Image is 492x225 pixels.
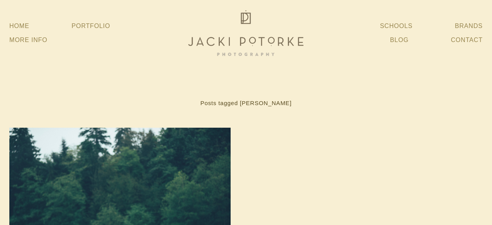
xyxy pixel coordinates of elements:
a: Contact [451,33,483,47]
a: More Info [9,33,47,47]
a: Blog [390,33,409,47]
a: Brands [455,19,483,33]
a: Home [9,19,29,33]
a: Schools [380,19,413,33]
a: Portfolio [72,23,110,29]
header: Posts tagged [PERSON_NAME] [9,97,483,128]
img: Jacki Potorke Sacramento Family Photographer [184,8,308,58]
